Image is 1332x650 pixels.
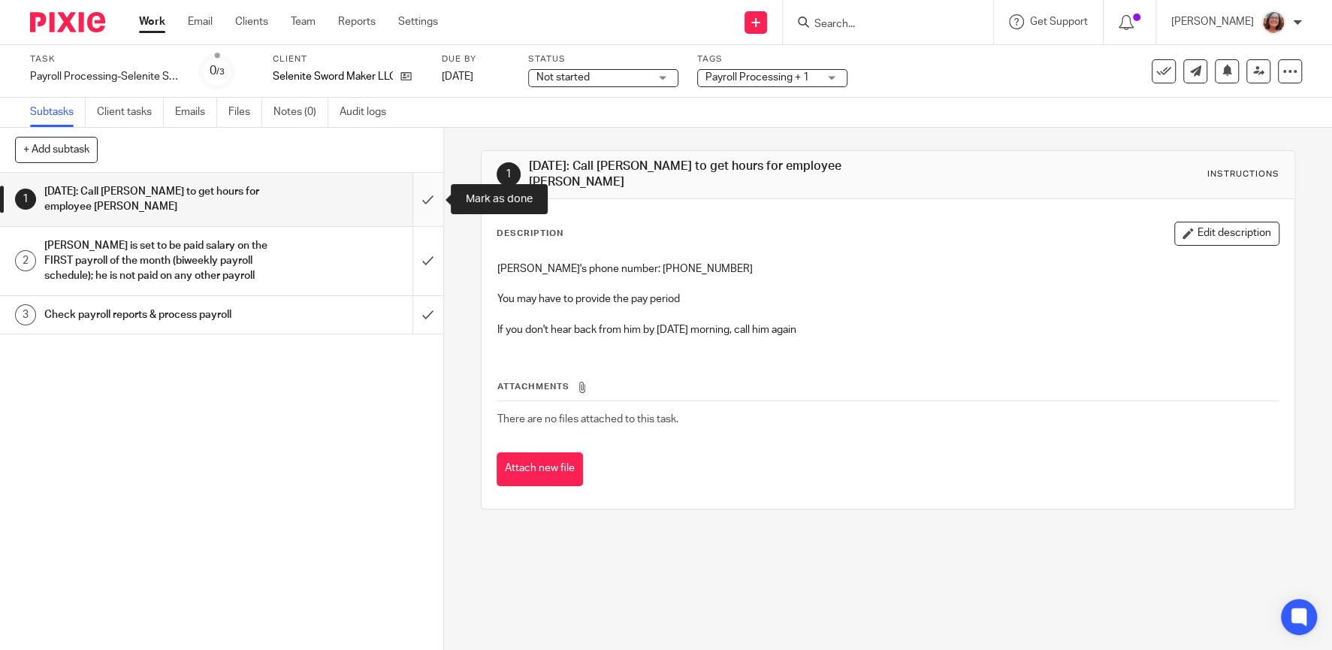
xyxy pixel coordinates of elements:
a: Email [188,14,213,29]
a: Team [291,14,316,29]
h1: [PERSON_NAME] is set to be paid salary on the FIRST payroll of the month (biweekly payroll schedu... [44,234,280,288]
a: Files [228,98,262,127]
label: Tags [697,53,847,65]
button: + Add subtask [15,137,98,162]
p: You may have to provide the pay period [497,292,1279,307]
span: There are no files attached to this task. [497,414,678,425]
button: Attach new file [497,452,583,486]
label: Client [273,53,423,65]
div: 1 [497,162,521,186]
a: Work [139,14,165,29]
img: Pixie [30,12,105,32]
p: Selenite Sword Maker LLC [273,69,393,84]
small: /3 [216,68,225,76]
p: [PERSON_NAME] [1171,14,1254,29]
div: 3 [15,304,36,325]
label: Due by [442,53,509,65]
p: Description [497,228,563,240]
span: Attachments [497,382,569,391]
a: Client tasks [97,98,164,127]
p: If you don't hear back from him by [DATE] morning, call him again [497,322,1279,337]
span: Not started [536,72,590,83]
input: Search [813,18,948,32]
div: 2 [15,250,36,271]
h1: [DATE]: Call [PERSON_NAME] to get hours for employee [PERSON_NAME] [529,159,920,191]
a: Reports [338,14,376,29]
h1: [DATE]: Call [PERSON_NAME] to get hours for employee [PERSON_NAME] [44,180,280,219]
label: Status [528,53,678,65]
div: Instructions [1207,168,1279,180]
span: Payroll Processing + 1 [705,72,809,83]
div: 0 [210,62,225,80]
a: Notes (0) [273,98,328,127]
a: Clients [235,14,268,29]
a: Emails [175,98,217,127]
a: Settings [398,14,438,29]
div: Payroll Processing-Selenite Swords [30,69,180,84]
span: [DATE] [442,71,473,82]
div: 1 [15,189,36,210]
p: [PERSON_NAME]'s phone number: [PHONE_NUMBER] [497,262,1279,277]
button: Edit description [1174,222,1279,246]
a: Audit logs [340,98,397,127]
h1: Check payroll reports & process payroll [44,304,280,326]
img: LB%20Reg%20Headshot%208-2-23.jpg [1261,11,1285,35]
span: Get Support [1030,17,1088,27]
label: Task [30,53,180,65]
a: Subtasks [30,98,86,127]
